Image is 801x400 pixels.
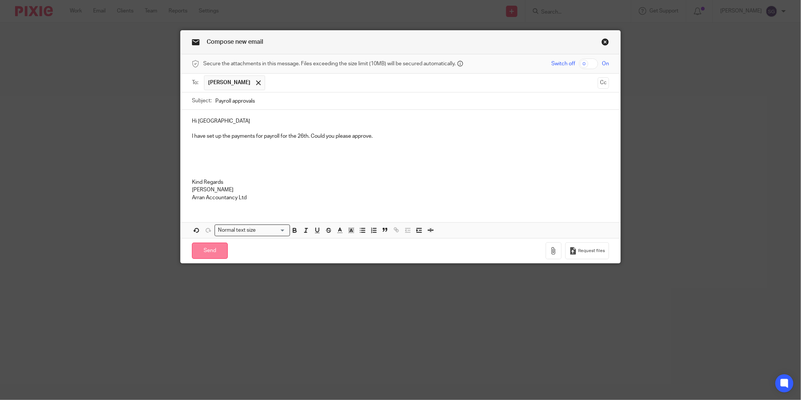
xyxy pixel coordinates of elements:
button: Request files [565,242,609,259]
label: To: [192,79,200,86]
div: Search for option [215,225,290,236]
input: Search for option [258,226,285,234]
span: On [602,60,609,68]
input: Send [192,243,228,259]
p: Arran Accountancy Ltd [192,194,609,202]
span: Normal text size [216,226,258,234]
p: Hi [GEOGRAPHIC_DATA] [192,117,609,125]
label: Subject: [192,97,212,105]
span: Switch off [551,60,575,68]
span: [PERSON_NAME] [208,79,250,86]
a: Close this dialog window [602,38,609,48]
button: Cc [598,77,609,89]
span: Request files [578,248,605,254]
span: Compose new email [207,39,263,45]
p: I have set up the payments for payroll for the 26th. Could you please approve. [192,132,609,140]
span: Secure the attachments in this message. Files exceeding the size limit (10MB) will be secured aut... [203,60,456,68]
p: [PERSON_NAME] [192,186,609,194]
p: Kind Regards [192,178,609,186]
